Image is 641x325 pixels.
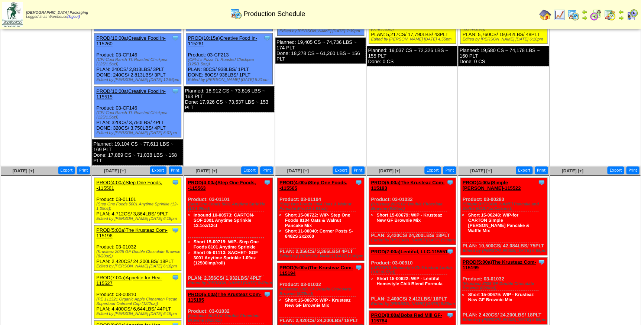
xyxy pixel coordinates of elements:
div: Edited by [PERSON_NAME] [DATE] 6:59pm [462,248,547,253]
a: Short 15-00248: WIP-for CARTON Simple [PERSON_NAME] Pancake & Waffle Mix [468,212,529,233]
img: calendarinout.gif [604,9,616,21]
a: Inbound 10-00573: CARTON- SOF 2001 Anytime Sprinkle 13.1oz/12ct [194,212,255,228]
a: [DATE] [+] [470,168,492,173]
a: PROD(4:00a)Step One Foods, -115561 [96,180,162,191]
button: Print [352,166,365,174]
img: zoroco-logo-small.webp [2,2,23,27]
img: Tooltip [446,248,454,255]
button: Export [424,166,441,174]
div: Product: 03-01032 PLAN: 2,420CS / 24,200LBS / 18PLT [94,225,181,271]
img: Tooltip [263,34,271,42]
div: Edited by [PERSON_NAME] [DATE] 2:09pm [371,238,456,243]
div: Planned: 19,037 CS ~ 72,326 LBS ~ 155 PLT Done: 0 CS [367,46,457,66]
div: (Krusteaz 2025 GF Double Chocolate Brownie (8/20oz)) [96,250,181,259]
img: Tooltip [263,179,271,186]
div: Edited by [PERSON_NAME] [DATE] 6:59pm [462,318,547,322]
button: Export [607,166,624,174]
button: Print [535,166,548,174]
div: Edited by [PERSON_NAME] [DATE] 6:40pm [188,281,273,285]
img: arrowright.gif [582,15,587,21]
a: [DATE] [+] [379,168,400,173]
button: Print [443,166,456,174]
div: Product: 03-01104 PLAN: 2,356CS / 3,366LBS / 4PLT [277,178,364,261]
a: PROD(5:00a)The Krusteaz Com-115196 [96,227,167,238]
div: (Step One Foods 5001 Anytime Sprinkle (12-1.09oz)) [96,202,181,211]
div: Planned: 18,912 CS ~ 73,816 LBS ~ 163 PLT Done: 17,926 CS ~ 73,537 LBS ~ 153 PLT [184,86,274,112]
img: line_graph.gif [553,9,565,21]
button: Export [150,166,166,174]
img: Tooltip [538,179,545,186]
a: Short 15-00722: WIP- Step One Foods 8104 Oats & Walnut Pancake Mix [285,212,350,228]
img: arrowright.gif [618,15,624,21]
button: Print [77,166,90,174]
button: Print [169,166,182,174]
button: Export [241,166,258,174]
img: arrowleft.gif [618,9,624,15]
img: Tooltip [355,264,362,271]
img: calendarprod.gif [567,9,579,21]
div: (Krusteaz 2025 GF Double Chocolate Brownie (8/20oz)) [188,314,273,323]
button: Print [626,166,639,174]
a: [DATE] [+] [104,168,126,173]
img: Tooltip [263,290,271,298]
div: (CFI-Cool Ranch TL Roasted Chickpea (125/1.5oz)) [96,58,181,66]
div: (CFI-Cool Ranch TL Roasted Chickpea (125/1.5oz)) [96,111,181,120]
div: Product: 03-01101 PLAN: 4,712CS / 3,864LBS / 9PLT [94,178,181,223]
button: Export [58,166,75,174]
a: [DATE] [+] [195,168,217,173]
a: PROD(4:00a)Simple [PERSON_NAME]-115522 [462,180,521,191]
div: Product: 03-00280 PLAN: 10,500CS / 42,084LBS / 75PLT [460,178,547,255]
a: PROD(7:00a)Appetite for Hea-115527 [96,275,162,286]
a: Short 15-00679: WIP - Krusteaz New GF Brownie Mix [468,292,534,302]
div: Product: 03-00910 PLAN: 2,400CS / 2,412LBS / 16PLT [369,247,456,308]
a: Short 05-01113: SACHET- SOF 3001 Anytime Sprinkle 1.09oz (12500imp/roll) [194,250,258,266]
div: (Simple [PERSON_NAME] Pancake and Waffle (6/10.7oz Cartons)) [462,202,547,211]
div: Edited by [PERSON_NAME] [DATE] 6:19pm [96,312,181,316]
button: Export [516,166,532,174]
span: Logged in as Warehouse [26,11,88,19]
a: PROD(10:15a)Creative Food In-115261 [188,35,257,46]
div: (Step One Foods 5004 Oats & Walnut Pancake Mix (12-1.91oz)) [279,202,364,211]
img: Tooltip [172,274,179,281]
a: Short 15-00679: WIP - Krusteaz New GF Brownie Mix [285,298,351,308]
div: Edited by [PERSON_NAME] [DATE] 5:31pm [188,78,273,82]
button: Print [260,166,273,174]
a: Short 15-00679: WIP - Krusteaz New GF Brownie Mix [376,212,442,223]
div: Edited by [PERSON_NAME] [DATE] 6:49pm [279,254,364,259]
a: Short 15-00622: WIP - Lentiful Homestyle Chili Blend Formula [376,276,442,286]
div: (CFI-It's Pizza TL Roasted Chickpea (125/1.5oz)) [188,58,273,66]
a: PROD(10:00a)Creative Food In-115515 [96,88,165,100]
span: [DATE] [+] [561,168,583,173]
a: PROD(7:00a)Lentiful, LLC-115551 [371,249,448,254]
div: (Krusteaz 2025 GF Double Chocolate Brownie (8/20oz)) [279,287,364,296]
div: (Step One Foods 5001 Anytime Sprinkle (12-1.09oz)) [188,202,273,211]
div: Planned: 19,104 CS ~ 77,611 LBS ~ 169 PLT Done: 17,889 CS ~ 71,038 LBS ~ 158 PLT [92,139,182,165]
div: (PE 111321 Organic Apple Cinnamon Pecan Superfood Oatmeal Cup (12/2oz)) [96,297,181,306]
div: Edited by [PERSON_NAME] [DATE] 6:10pm [462,37,547,42]
div: Product: 03-CF146 PLAN: 240CS / 2,813LBS / 3PLT DONE: 240CS / 2,813LBS / 3PLT [94,33,181,84]
div: (Krusteaz 2025 GF Double Chocolate Brownie (8/20oz)) [371,202,456,211]
img: calendarprod.gif [230,8,242,20]
img: Tooltip [355,179,362,186]
a: Short 11-00040: Corner Posts S-8482S 2x2x60 [285,228,353,239]
a: [DATE] [+] [287,168,309,173]
div: (LENTIFUL Homestyle Chili Instant Lentils CUP (8-57g)) [371,266,456,274]
div: Planned: 19,405 CS ~ 74,736 LBS ~ 174 PLT Done: 18,278 CS ~ 61,260 LBS ~ 156 PLT [275,38,366,64]
img: Tooltip [446,311,454,319]
img: calendarcustomer.gif [626,9,638,21]
div: Product: 03-00810 PLAN: 4,400CS / 6,644LBS / 44PLT [94,273,181,318]
img: Tooltip [538,258,545,266]
div: Planned: 19,580 CS ~ 74,178 LBS ~ 160 PLT Done: 0 CS [458,46,548,66]
img: Tooltip [172,179,179,186]
a: (logout) [67,15,80,19]
div: Product: 03-01101 PLAN: 2,356CS / 1,932LBS / 4PLT [186,178,273,287]
img: Tooltip [172,87,179,95]
a: PROD(4:00a)Step One Foods, -115563 [188,180,256,191]
a: [DATE] [+] [13,168,34,173]
div: Edited by [PERSON_NAME] [DATE] 6:55pm [371,302,456,306]
div: Edited by [PERSON_NAME] [DATE] 4:55pm [371,37,456,42]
